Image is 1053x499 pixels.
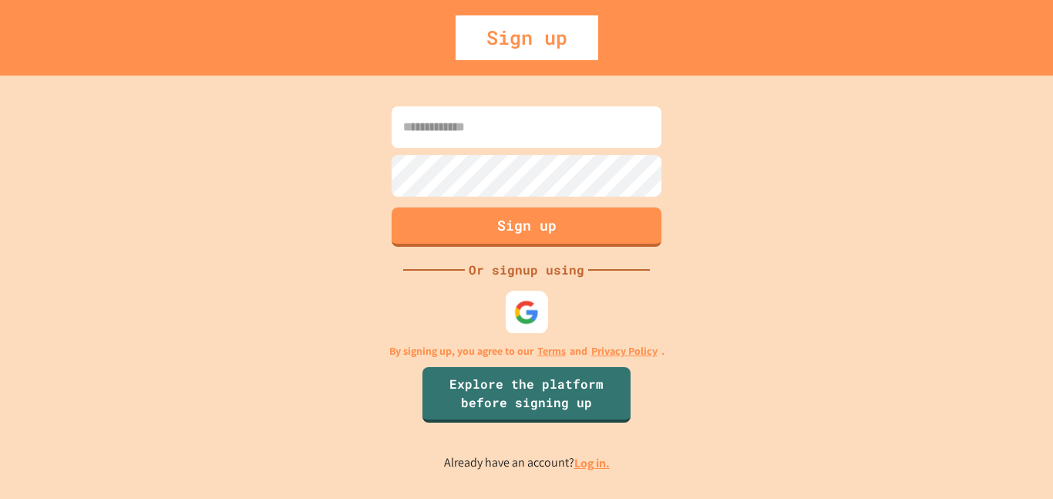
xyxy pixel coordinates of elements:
[465,261,588,279] div: Or signup using
[591,343,658,359] a: Privacy Policy
[444,453,610,473] p: Already have an account?
[537,343,566,359] a: Terms
[456,15,598,60] div: Sign up
[422,367,631,423] a: Explore the platform before signing up
[389,343,664,359] p: By signing up, you agree to our and .
[392,207,661,247] button: Sign up
[514,299,540,325] img: google-icon.svg
[574,455,610,471] a: Log in.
